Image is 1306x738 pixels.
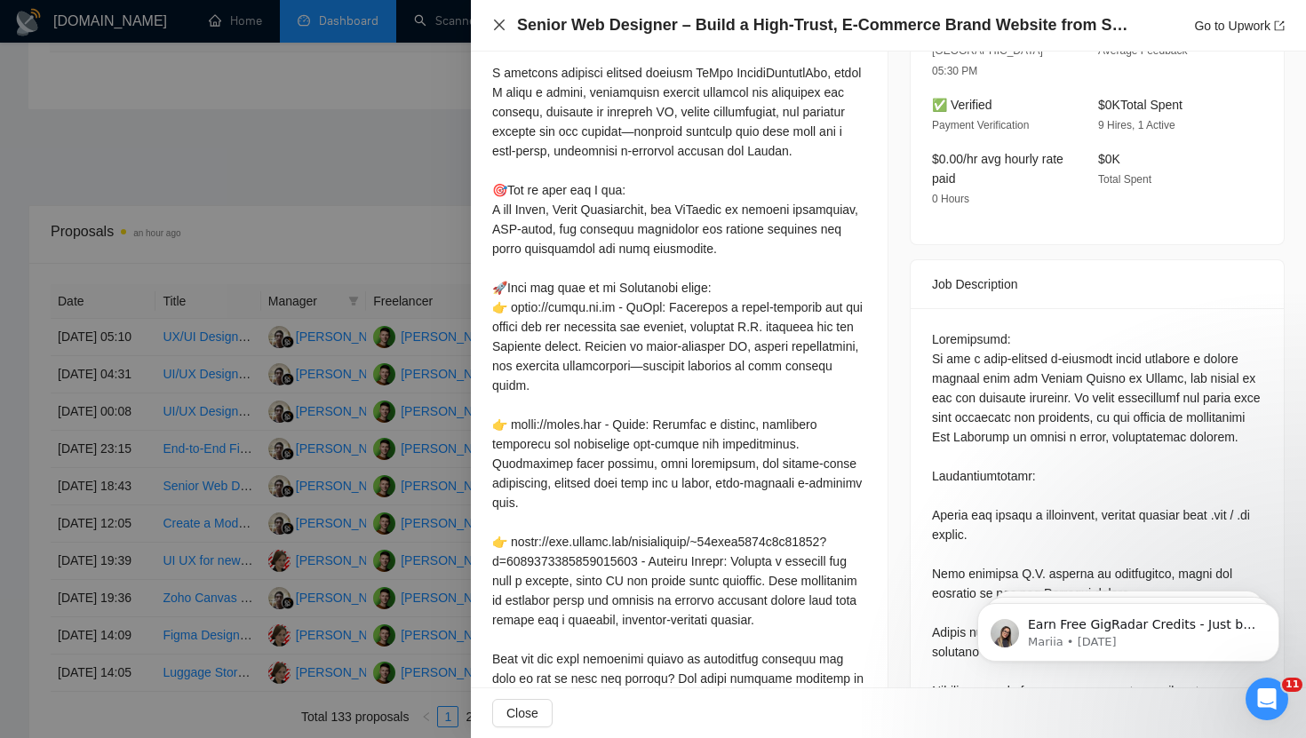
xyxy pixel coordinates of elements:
[1098,152,1120,166] span: $0K
[932,260,1262,308] div: Job Description
[1194,19,1285,33] a: Go to Upworkexport
[932,152,1063,186] span: $0.00/hr avg hourly rate paid
[1098,98,1183,112] span: $0K Total Spent
[932,193,969,205] span: 0 Hours
[1274,20,1285,31] span: export
[951,566,1306,690] iframe: Intercom notifications message
[932,119,1029,131] span: Payment Verification
[1098,173,1151,186] span: Total Spent
[517,14,1130,36] h4: Senior Web Designer – Build a High-Trust, E-Commerce Brand Website from Scratch
[1098,119,1175,131] span: 9 Hires, 1 Active
[492,699,553,727] button: Close
[1282,678,1302,692] span: 11
[1246,678,1288,720] iframe: Intercom live chat
[492,18,506,33] button: Close
[506,703,538,723] span: Close
[492,18,506,32] span: close
[932,98,992,112] span: ✅ Verified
